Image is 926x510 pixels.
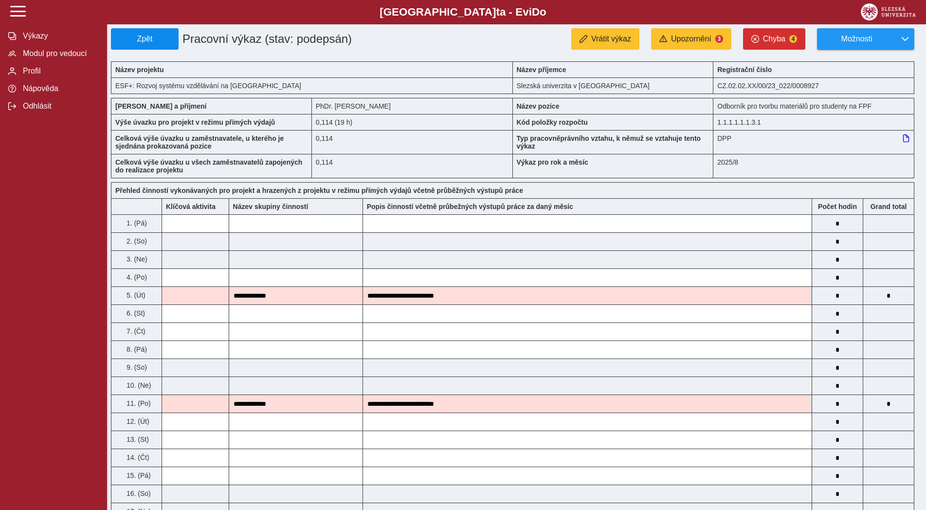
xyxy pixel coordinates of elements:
button: Vrátit výkaz [571,28,639,50]
span: Odhlásit [20,102,99,111]
button: Možnosti [817,28,896,50]
b: Výkaz pro rok a měsíc [517,158,588,166]
b: Název příjemce [517,66,566,74]
b: Celková výše úvazku u zaměstnavatele, u kterého je sjednána prokazovaná pozice [115,134,284,150]
span: 14. (Čt) [125,453,149,461]
b: Celková výše úvazku u všech zaměstnavatelů zapojených do realizace projektu [115,158,302,174]
span: 6. (St) [125,309,145,317]
b: Klíčová aktivita [166,203,216,210]
b: Název projektu [115,66,164,74]
span: 9. (So) [125,363,147,371]
b: Název skupiny činností [233,203,309,210]
span: 2. (So) [125,237,147,245]
span: Nápověda [20,84,99,93]
span: 10. (Ne) [125,381,151,389]
span: o [540,6,546,18]
span: Upozornění [671,35,711,43]
img: logo_web_su.png [861,3,916,20]
div: PhDr. [PERSON_NAME] [312,98,513,114]
b: Výše úvazku pro projekt v režimu přímých výdajů [115,118,275,126]
span: D [532,6,540,18]
span: 3 [715,35,723,43]
b: Přehled činností vykonávaných pro projekt a hrazených z projektu v režimu přímých výdajů včetně p... [115,187,523,194]
div: DPP [713,130,914,154]
span: Zpět [115,35,174,43]
span: 7. (Čt) [125,327,145,335]
div: Slezská univerzita v [GEOGRAPHIC_DATA] [513,77,714,94]
div: ESF+: Rozvoj systému vzdělávání na [GEOGRAPHIC_DATA] [111,77,513,94]
button: Chyba4 [743,28,805,50]
b: Popis činností včetně průbežných výstupů práce za daný měsíc [367,203,573,210]
span: Chyba [763,35,785,43]
div: 0,912 h / den. 4,56 h / týden. [312,114,513,130]
span: 16. (So) [125,490,151,497]
b: Registrační číslo [717,66,772,74]
span: 11. (Po) [125,399,151,407]
div: 2025/8 [713,154,914,178]
b: Počet hodin [812,203,863,210]
div: Odborník pro tvorbu materiálů pro studenty na FPF [713,98,914,114]
b: Suma za den přes všechny výkazy [863,203,914,210]
button: Zpět [111,28,179,50]
span: t [496,6,499,18]
span: Vrátit výkaz [591,35,631,43]
span: 4 [789,35,797,43]
span: Profil [20,67,99,76]
span: 1. (Pá) [125,219,147,227]
b: Typ pracovněprávního vztahu, k němuž se vztahuje tento výkaz [517,134,701,150]
b: [PERSON_NAME] a příjmení [115,102,206,110]
div: 0,114 [312,130,513,154]
button: Upozornění3 [651,28,731,50]
span: Modul pro vedoucí [20,49,99,58]
span: 8. (Pá) [125,345,147,353]
span: 13. (St) [125,435,149,443]
b: Název pozice [517,102,560,110]
span: 3. (Ne) [125,255,147,263]
span: 15. (Pá) [125,472,151,479]
span: Možnosti [825,35,888,43]
h1: Pracovní výkaz (stav: podepsán) [179,28,449,50]
span: Výkazy [20,32,99,40]
span: 12. (Út) [125,417,149,425]
div: CZ.02.02.XX/00/23_022/0008927 [713,77,914,94]
span: 4. (Po) [125,273,147,281]
span: 5. (Út) [125,291,145,299]
b: [GEOGRAPHIC_DATA] a - Evi [29,6,897,19]
div: 0,114 [312,154,513,178]
b: Kód položky rozpočtu [517,118,588,126]
div: 1.1.1.1.1.1.3.1 [713,114,914,130]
